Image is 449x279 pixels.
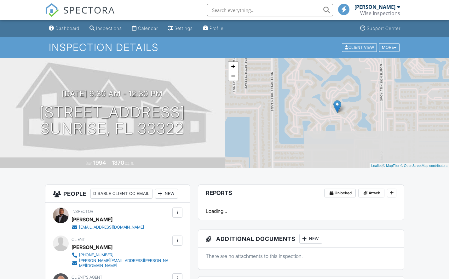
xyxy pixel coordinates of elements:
div: More [379,43,400,52]
div: [PERSON_NAME] [72,242,112,252]
a: © OpenStreetMap contributors [400,164,447,168]
p: There are no attachments to this inspection. [206,253,396,259]
div: Profile [210,26,224,31]
a: [PERSON_NAME][EMAIL_ADDRESS][PERSON_NAME][DOMAIN_NAME] [72,258,171,268]
span: sq. ft. [125,161,134,166]
a: Zoom in [228,62,238,71]
a: © MapTiler [383,164,400,168]
div: Settings [175,26,193,31]
div: [PHONE_NUMBER] [79,253,113,258]
a: Leaflet [371,164,382,168]
div: Calendar [138,26,158,31]
div: 1994 [93,159,106,166]
a: [EMAIL_ADDRESS][DOMAIN_NAME] [72,224,144,231]
h3: Additional Documents [198,230,404,248]
img: The Best Home Inspection Software - Spectora [45,3,59,17]
div: [PERSON_NAME] [354,4,395,10]
a: Inspections [87,23,124,34]
div: [PERSON_NAME][EMAIL_ADDRESS][PERSON_NAME][DOMAIN_NAME] [79,258,171,268]
a: Support Center [358,23,403,34]
span: SPECTORA [63,3,115,16]
span: Inspector [72,209,93,214]
a: [PHONE_NUMBER] [72,252,171,258]
h1: Inspection Details [49,42,400,53]
span: Client [72,237,85,242]
div: Dashboard [55,26,79,31]
div: Support Center [367,26,400,31]
div: Inspections [96,26,122,31]
a: Profile [200,23,226,34]
h3: [DATE] 9:30 am - 12:30 pm [62,89,163,98]
span: Built [85,161,92,166]
div: | [370,163,449,168]
div: Wise Inspections [360,10,400,16]
div: New [299,234,322,244]
div: 1370 [112,159,124,166]
a: Calendar [130,23,160,34]
div: Client View [342,43,377,52]
h1: [STREET_ADDRESS] Sunrise, FL 33322 [39,104,185,137]
div: [EMAIL_ADDRESS][DOMAIN_NAME] [79,225,144,230]
div: [PERSON_NAME] [72,215,112,224]
a: Client View [341,45,378,49]
a: Dashboard [46,23,82,34]
div: New [155,189,178,199]
a: Zoom out [228,71,238,81]
a: Settings [165,23,195,34]
div: Disable Client CC Email [90,189,153,199]
h3: People [45,185,190,203]
a: SPECTORA [45,9,115,22]
input: Search everything... [207,4,333,16]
